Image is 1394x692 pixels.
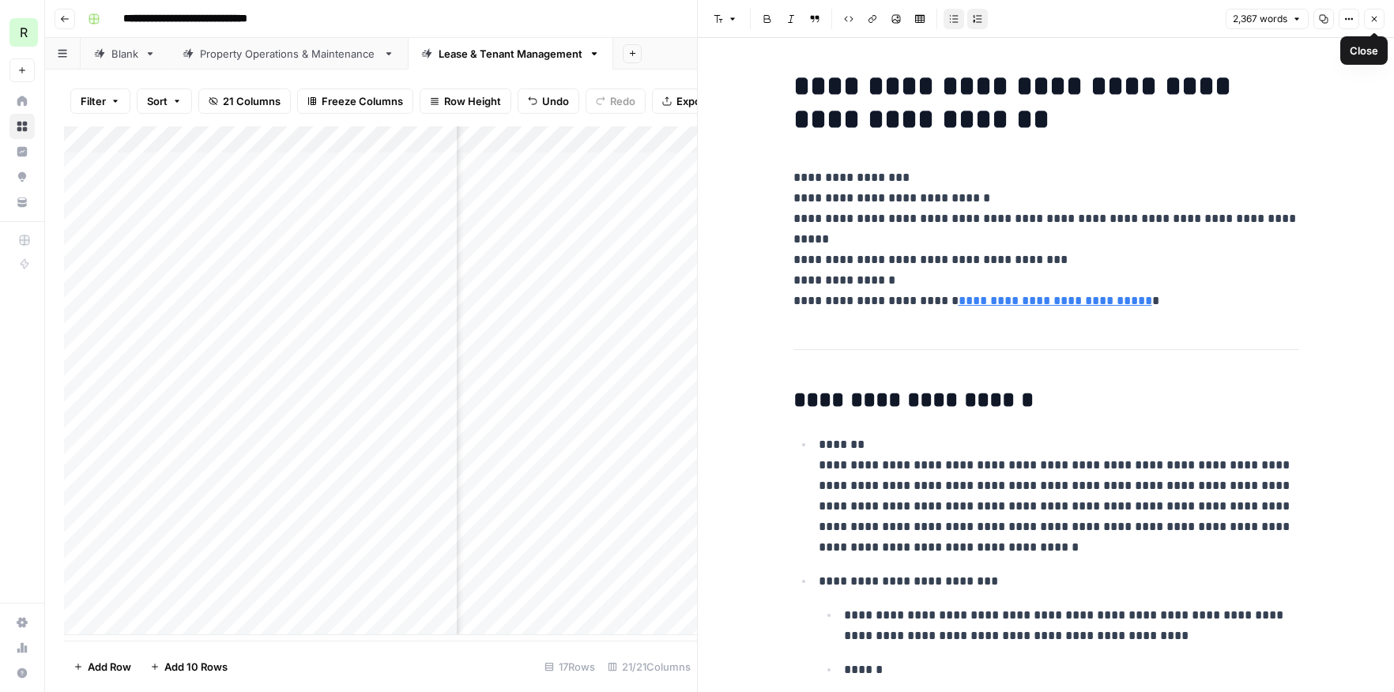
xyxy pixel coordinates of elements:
[676,93,733,109] span: Export CSV
[20,23,28,42] span: R
[9,610,35,635] a: Settings
[9,164,35,190] a: Opportunities
[542,93,569,109] span: Undo
[223,93,281,109] span: 21 Columns
[64,654,141,679] button: Add Row
[439,46,582,62] div: Lease & Tenant Management
[137,88,192,114] button: Sort
[420,88,511,114] button: Row Height
[164,659,228,675] span: Add 10 Rows
[444,93,501,109] span: Row Height
[9,190,35,215] a: Your Data
[198,88,291,114] button: 21 Columns
[141,654,237,679] button: Add 10 Rows
[9,660,35,686] button: Help + Support
[9,114,35,139] a: Browse
[9,139,35,164] a: Insights
[1233,12,1287,26] span: 2,367 words
[652,88,743,114] button: Export CSV
[408,38,613,70] a: Lease & Tenant Management
[88,659,131,675] span: Add Row
[610,93,635,109] span: Redo
[147,93,168,109] span: Sort
[297,88,413,114] button: Freeze Columns
[111,46,138,62] div: Blank
[518,88,579,114] button: Undo
[538,654,601,679] div: 17 Rows
[81,38,169,70] a: Blank
[1226,9,1309,29] button: 2,367 words
[9,88,35,114] a: Home
[81,93,106,109] span: Filter
[586,88,646,114] button: Redo
[169,38,408,70] a: Property Operations & Maintenance
[200,46,377,62] div: Property Operations & Maintenance
[70,88,130,114] button: Filter
[9,13,35,52] button: Workspace: Re-Leased
[9,635,35,660] a: Usage
[322,93,403,109] span: Freeze Columns
[601,654,697,679] div: 21/21 Columns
